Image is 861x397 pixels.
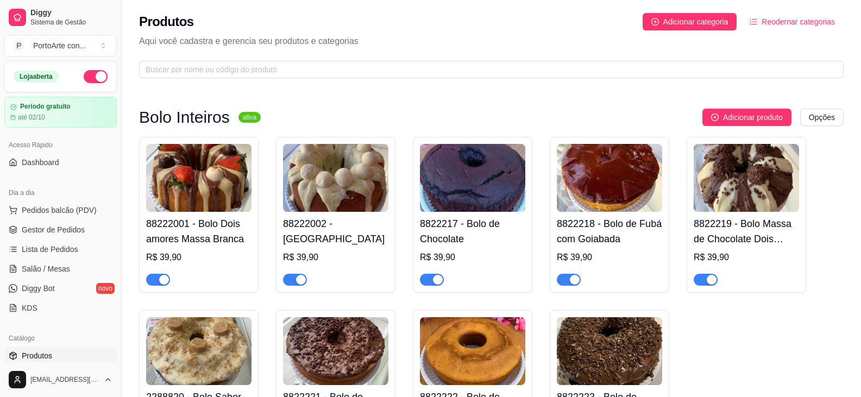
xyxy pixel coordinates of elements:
span: Produtos [22,350,52,361]
p: Aqui você cadastra e gerencia seu produtos e categorias [139,35,844,48]
img: product-image [557,144,662,212]
span: Opções [809,111,835,123]
a: Lista de Pedidos [4,241,117,258]
span: plus-circle [651,18,659,26]
button: Pedidos balcão (PDV) [4,201,117,219]
div: R$ 39,90 [146,251,252,264]
span: ordered-list [750,18,757,26]
span: plus-circle [711,114,719,121]
a: Dashboard [4,154,117,171]
article: até 02/10 [18,113,45,122]
div: Catálogo [4,330,117,347]
span: P [14,40,24,51]
h4: 88222001 - Bolo Dois amores Massa Branca [146,216,252,247]
span: Diggy Bot [22,283,55,294]
span: Gestor de Pedidos [22,224,85,235]
div: R$ 39,90 [557,251,662,264]
img: product-image [420,144,525,212]
h4: 88222002 - [GEOGRAPHIC_DATA] [283,216,388,247]
span: Reodernar categorias [762,16,835,28]
h2: Produtos [139,13,194,30]
button: Select a team [4,35,117,56]
a: Gestor de Pedidos [4,221,117,238]
a: Salão / Mesas [4,260,117,278]
a: Produtos [4,347,117,364]
span: Lista de Pedidos [22,244,78,255]
img: product-image [420,317,525,385]
span: Adicionar categoria [663,16,728,28]
button: Reodernar categorias [741,13,844,30]
span: Sistema de Gestão [30,18,112,27]
div: PortoArte con ... [33,40,86,51]
img: product-image [146,317,252,385]
div: R$ 39,90 [283,251,388,264]
button: Adicionar produto [702,109,791,126]
button: Opções [800,109,844,126]
a: KDS [4,299,117,317]
button: Alterar Status [84,70,108,83]
button: [EMAIL_ADDRESS][DOMAIN_NAME] [4,367,117,393]
img: product-image [283,317,388,385]
div: Loja aberta [14,71,59,83]
span: Adicionar produto [723,111,783,123]
h4: 8822217 - Bolo de Chocolate [420,216,525,247]
img: product-image [694,144,799,212]
h3: Bolo Inteiros [139,111,230,124]
div: R$ 39,90 [420,251,525,264]
div: R$ 39,90 [694,251,799,264]
h4: 8822218 - Bolo de Fubá com Goiabada [557,216,662,247]
sup: ativa [238,112,261,123]
img: product-image [283,144,388,212]
img: product-image [146,144,252,212]
button: Adicionar categoria [643,13,737,30]
a: Período gratuitoaté 02/10 [4,97,117,128]
a: Diggy Botnovo [4,280,117,297]
span: Pedidos balcão (PDV) [22,205,97,216]
article: Período gratuito [20,103,71,111]
span: Diggy [30,8,112,18]
span: Dashboard [22,157,59,168]
img: product-image [557,317,662,385]
span: Salão / Mesas [22,263,70,274]
div: Acesso Rápido [4,136,117,154]
span: [EMAIL_ADDRESS][DOMAIN_NAME] [30,375,99,384]
div: Dia a dia [4,184,117,201]
span: KDS [22,303,37,313]
input: Buscar por nome ou código do produto [146,64,828,75]
a: DiggySistema de Gestão [4,4,117,30]
h4: 8822219 - Bolo Massa de Chocolate Dois Amores [694,216,799,247]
